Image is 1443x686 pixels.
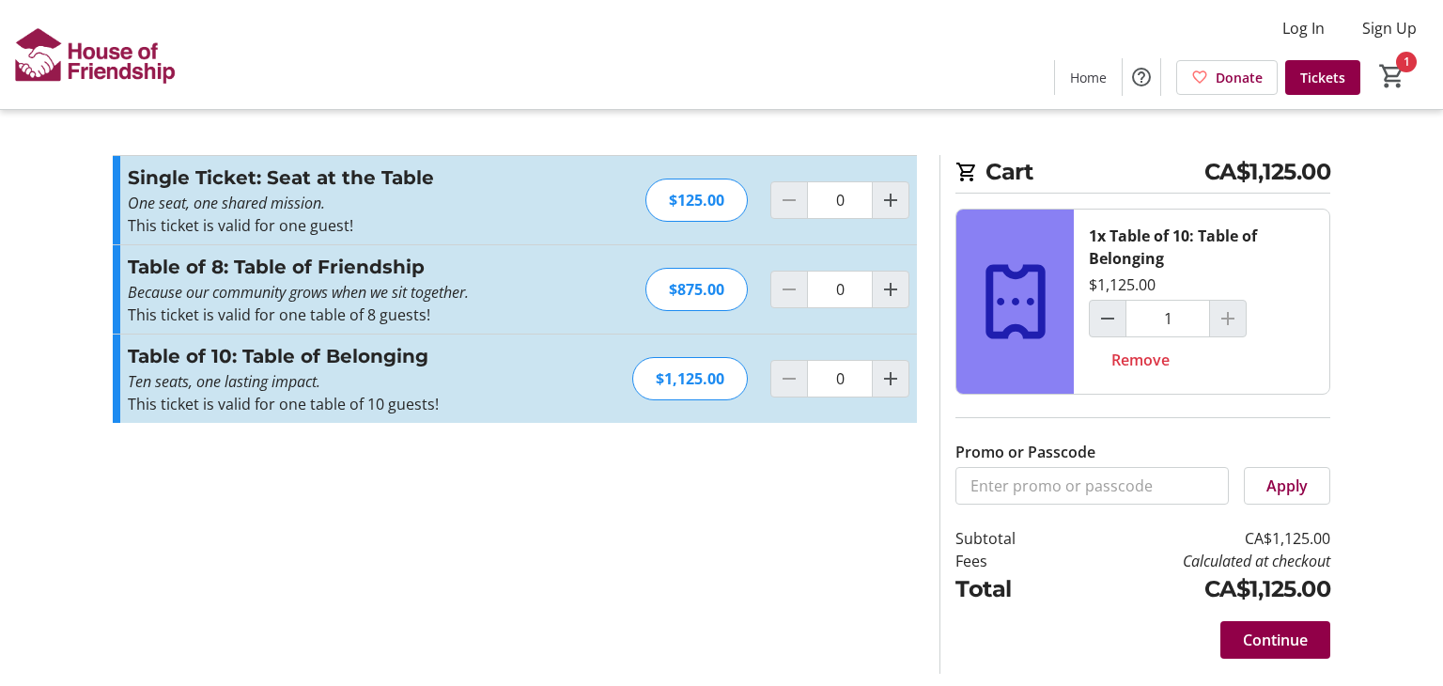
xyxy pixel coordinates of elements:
[1111,349,1170,371] span: Remove
[1064,550,1330,572] td: Calculated at checkout
[1244,467,1330,505] button: Apply
[807,360,873,398] input: Table of 10: Table of Belonging Quantity
[955,441,1095,463] label: Promo or Passcode
[1282,17,1325,39] span: Log In
[645,268,748,311] div: $875.00
[128,253,538,281] h3: Table of 8: Table of Friendship
[1055,60,1122,95] a: Home
[1216,68,1263,87] span: Donate
[128,164,538,192] h3: Single Ticket: Seat at the Table
[1070,68,1107,87] span: Home
[1089,341,1192,379] button: Remove
[128,371,320,392] em: Ten seats, one lasting impact.
[1220,621,1330,659] button: Continue
[807,271,873,308] input: Table of 8: Table of Friendship Quantity
[1064,527,1330,550] td: CA$1,125.00
[128,304,538,326] p: This ticket is valid for one table of 8 guests!
[955,155,1330,194] h2: Cart
[955,467,1229,505] input: Enter promo or passcode
[1266,475,1308,497] span: Apply
[1267,13,1340,43] button: Log In
[1347,13,1432,43] button: Sign Up
[1089,273,1156,296] div: $1,125.00
[873,272,908,307] button: Increment by one
[955,550,1064,572] td: Fees
[128,214,538,237] p: This ticket is valid for one guest!
[1123,58,1160,96] button: Help
[1375,59,1409,93] button: Cart
[11,8,178,101] img: House of Friendship's Logo
[128,193,325,213] em: One seat, one shared mission.
[128,393,538,415] p: This ticket is valid for one table of 10 guests!
[955,572,1064,606] td: Total
[1362,17,1417,39] span: Sign Up
[1176,60,1278,95] a: Donate
[873,182,908,218] button: Increment by one
[1300,68,1345,87] span: Tickets
[1204,155,1331,189] span: CA$1,125.00
[128,342,538,370] h3: Table of 10: Table of Belonging
[645,179,748,222] div: $125.00
[1090,301,1125,336] button: Decrement by one
[1285,60,1360,95] a: Tickets
[632,357,748,400] div: $1,125.00
[955,527,1064,550] td: Subtotal
[1243,629,1308,651] span: Continue
[1125,300,1210,337] input: Table of 10: Table of Belonging Quantity
[1064,572,1330,606] td: CA$1,125.00
[128,282,469,303] em: Because our community grows when we sit together.
[807,181,873,219] input: Single Ticket: Seat at the Table Quantity
[873,361,908,397] button: Increment by one
[1089,225,1314,270] div: 1x Table of 10: Table of Belonging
